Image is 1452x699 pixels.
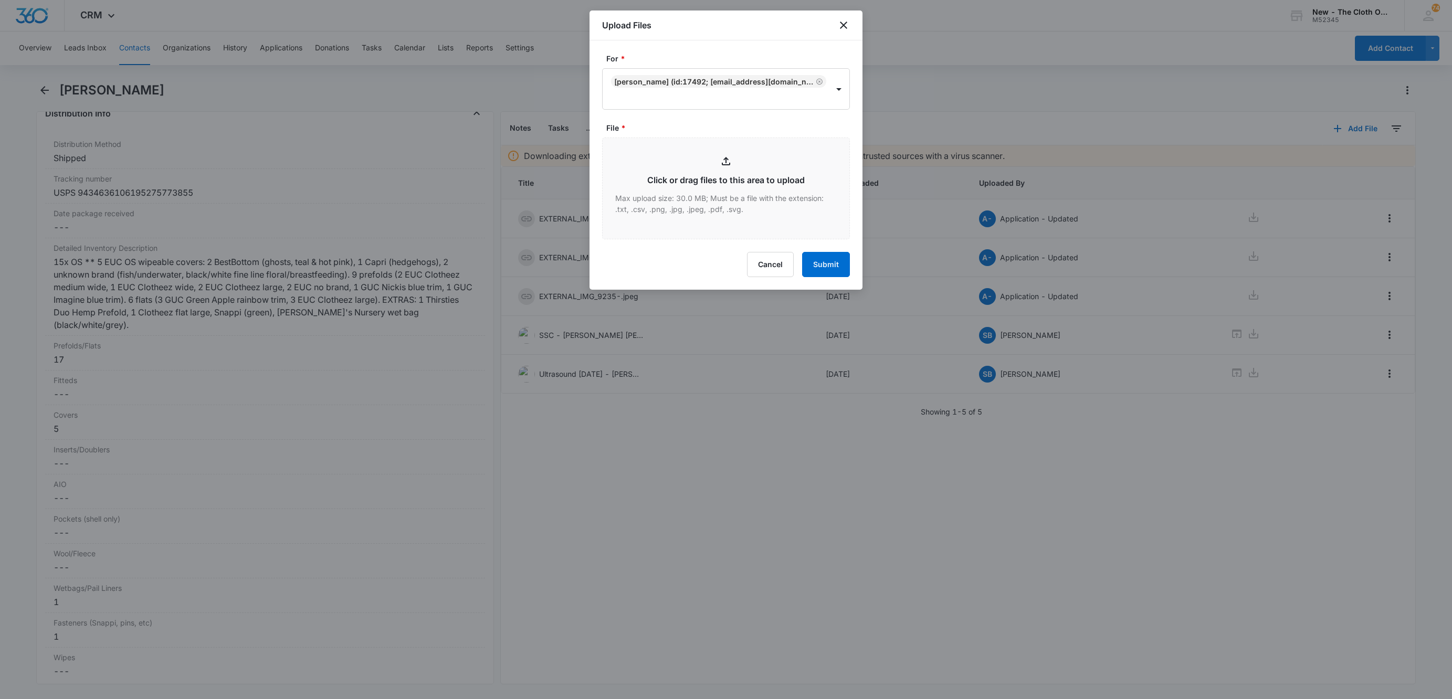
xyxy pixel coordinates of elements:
button: Submit [802,252,850,277]
div: [PERSON_NAME] (ID:17492; [EMAIL_ADDRESS][DOMAIN_NAME]; 9092329625) [614,77,814,86]
label: File [606,122,854,133]
div: Remove Hailee Rodriguez (ID:17492; rodriguezhailee@icloud.com; 9092329625) [814,78,823,85]
button: Cancel [747,252,794,277]
h1: Upload Files [602,19,651,31]
label: For [606,53,854,64]
button: close [837,19,850,31]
